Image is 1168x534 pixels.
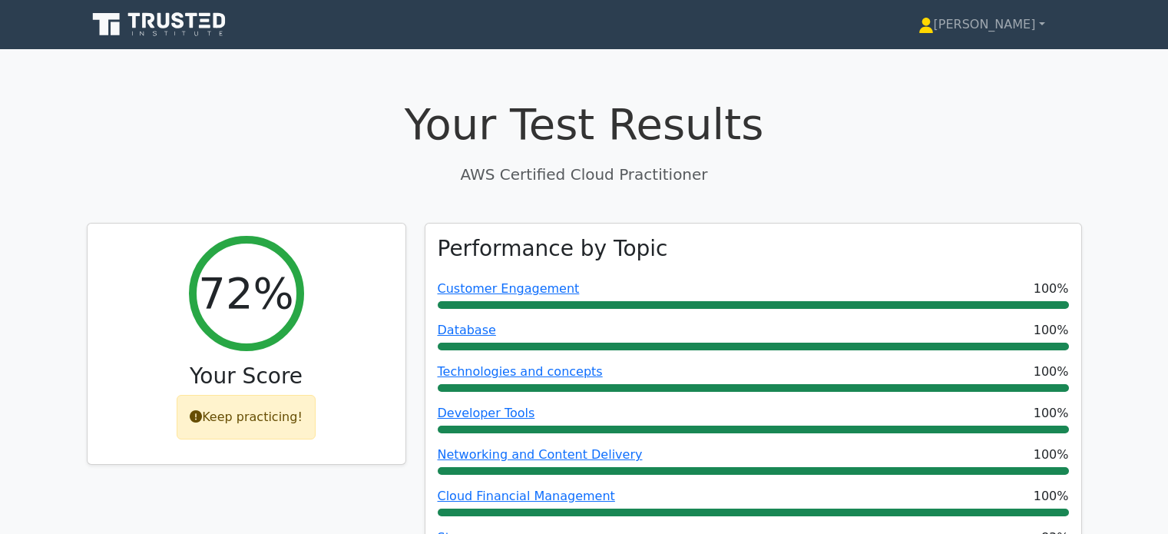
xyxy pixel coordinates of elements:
[882,9,1082,40] a: [PERSON_NAME]
[1034,487,1069,506] span: 100%
[1034,321,1069,340] span: 100%
[87,163,1082,186] p: AWS Certified Cloud Practitioner
[1034,446,1069,464] span: 100%
[438,406,535,420] a: Developer Tools
[1034,280,1069,298] span: 100%
[438,281,580,296] a: Customer Engagement
[198,267,293,319] h2: 72%
[1034,363,1069,381] span: 100%
[438,364,603,379] a: Technologies and concepts
[438,323,496,337] a: Database
[1034,404,1069,423] span: 100%
[177,395,316,439] div: Keep practicing!
[100,363,393,390] h3: Your Score
[438,236,668,262] h3: Performance by Topic
[87,98,1082,150] h1: Your Test Results
[438,489,615,503] a: Cloud Financial Management
[438,447,643,462] a: Networking and Content Delivery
